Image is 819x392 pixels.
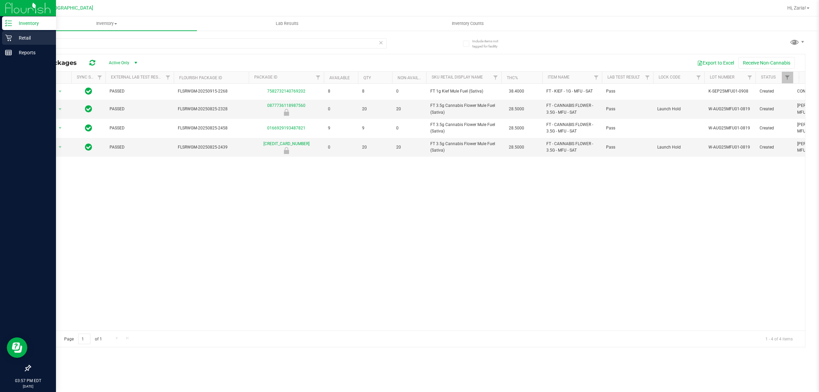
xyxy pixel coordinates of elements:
[162,72,174,83] a: Filter
[197,16,377,31] a: Lab Results
[782,72,793,83] a: Filter
[657,144,700,151] span: Launch Hold
[396,125,422,131] span: 0
[35,59,84,67] span: All Packages
[178,125,245,131] span: FLSRWGM-20250825-2458
[398,75,428,80] a: Non-Available
[760,106,789,112] span: Created
[16,16,197,31] a: Inventory
[7,337,27,358] iframe: Resource center
[362,144,388,151] span: 20
[12,19,53,27] p: Inventory
[58,334,107,344] span: Page of 1
[329,75,350,80] a: Available
[362,125,388,131] span: 9
[708,88,751,95] span: K-SEP25MFU01-0908
[85,123,92,133] span: In Sync
[396,106,422,112] span: 20
[5,20,12,27] inline-svg: Inventory
[710,75,734,80] a: Lot Number
[56,123,64,133] span: select
[328,144,354,151] span: 0
[111,75,164,80] a: External Lab Test Result
[472,39,506,49] span: Include items not tagged for facility
[328,88,354,95] span: 8
[432,75,483,80] a: Sku Retail Display Name
[738,57,795,69] button: Receive Non-Cannabis
[178,106,245,112] span: FLSRWGM-20250825-2328
[693,72,704,83] a: Filter
[178,88,245,95] span: FLSRWGM-20250915-2268
[430,141,497,154] span: FT 3.5g Cannabis Flower Mule Fuel (Sativa)
[708,144,751,151] span: W-AUG25MFU01-0819
[606,106,649,112] span: Pass
[606,125,649,131] span: Pass
[546,141,598,154] span: FT - CANNABIS FLOWER - 3.5G - MFU - SAT
[56,142,64,152] span: select
[377,16,558,31] a: Inventory Counts
[708,125,751,131] span: W-AUG25MFU01-0819
[787,5,806,11] span: Hi, Zaria!
[708,106,751,112] span: W-AUG25MFU01-0819
[760,334,798,344] span: 1 - 4 of 4 items
[548,75,570,80] a: Item Name
[642,72,653,83] a: Filter
[659,75,680,80] a: Lock Code
[313,72,324,83] a: Filter
[248,147,325,154] div: Launch Hold
[94,72,105,83] a: Filter
[5,49,12,56] inline-svg: Reports
[378,38,383,47] span: Clear
[396,88,422,95] span: 0
[77,75,103,80] a: Sync Status
[110,88,170,95] span: PASSED
[744,72,756,83] a: Filter
[12,34,53,42] p: Retail
[110,125,170,131] span: PASSED
[546,88,598,95] span: FT - KIEF - 1G - MFU - SAT
[430,102,497,115] span: FT 3.5g Cannabis Flower Mule Fuel (Sativa)
[761,75,776,80] a: Status
[56,87,64,96] span: select
[362,106,388,112] span: 20
[328,106,354,112] span: 0
[760,88,789,95] span: Created
[443,20,493,27] span: Inventory Counts
[606,88,649,95] span: Pass
[760,144,789,151] span: Created
[78,334,90,344] input: 1
[505,104,528,114] span: 28.5000
[760,125,789,131] span: Created
[85,104,92,114] span: In Sync
[5,34,12,41] inline-svg: Retail
[396,144,422,151] span: 20
[254,75,277,80] a: Package ID
[85,142,92,152] span: In Sync
[56,104,64,114] span: select
[267,103,305,108] a: 0877736118987560
[607,75,640,80] a: Lab Test Result
[12,48,53,57] p: Reports
[267,126,305,130] a: 0166929193487821
[179,75,222,80] a: Flourish Package ID
[505,142,528,152] span: 28.5000
[505,86,528,96] span: 38.4000
[606,144,649,151] span: Pass
[46,5,93,11] span: [GEOGRAPHIC_DATA]
[16,20,197,27] span: Inventory
[490,72,501,83] a: Filter
[110,144,170,151] span: PASSED
[546,122,598,135] span: FT - CANNABIS FLOWER - 3.5G - MFU - SAT
[263,141,310,146] a: [CREDIT_CARD_NUMBER]
[505,123,528,133] span: 28.5000
[3,378,53,384] p: 03:57 PM EDT
[507,75,518,80] a: THC%
[3,384,53,389] p: [DATE]
[110,106,170,112] span: PASSED
[362,88,388,95] span: 8
[430,122,497,135] span: FT 3.5g Cannabis Flower Mule Fuel (Sativa)
[267,20,308,27] span: Lab Results
[248,109,325,116] div: Launch Hold
[178,144,245,151] span: FLSRWGM-20250825-2439
[799,75,806,80] a: SKU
